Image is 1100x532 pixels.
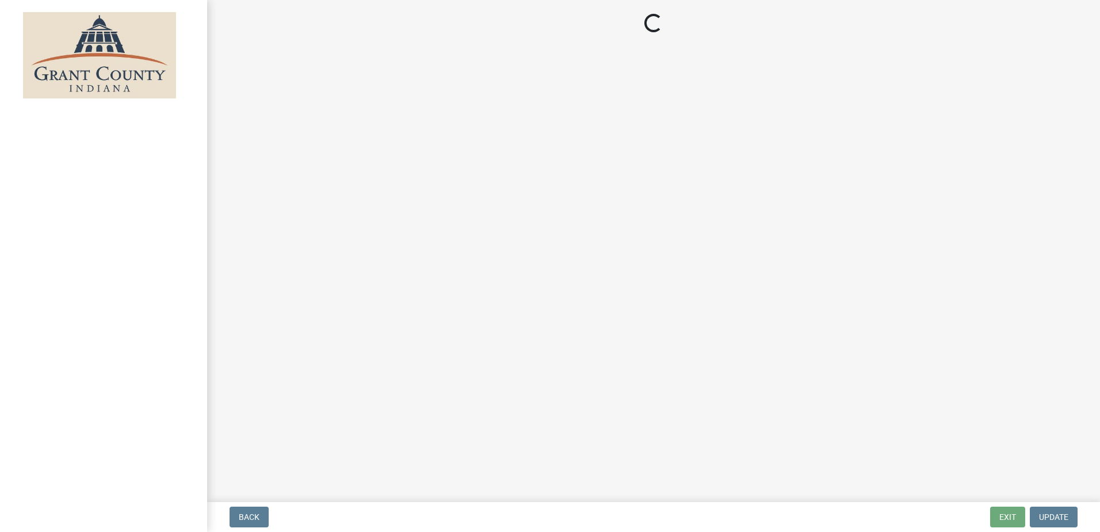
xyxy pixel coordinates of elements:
button: Exit [990,507,1025,527]
button: Back [230,507,269,527]
span: Update [1039,512,1068,522]
button: Update [1030,507,1078,527]
img: Grant County, Indiana [23,12,176,98]
span: Back [239,512,259,522]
